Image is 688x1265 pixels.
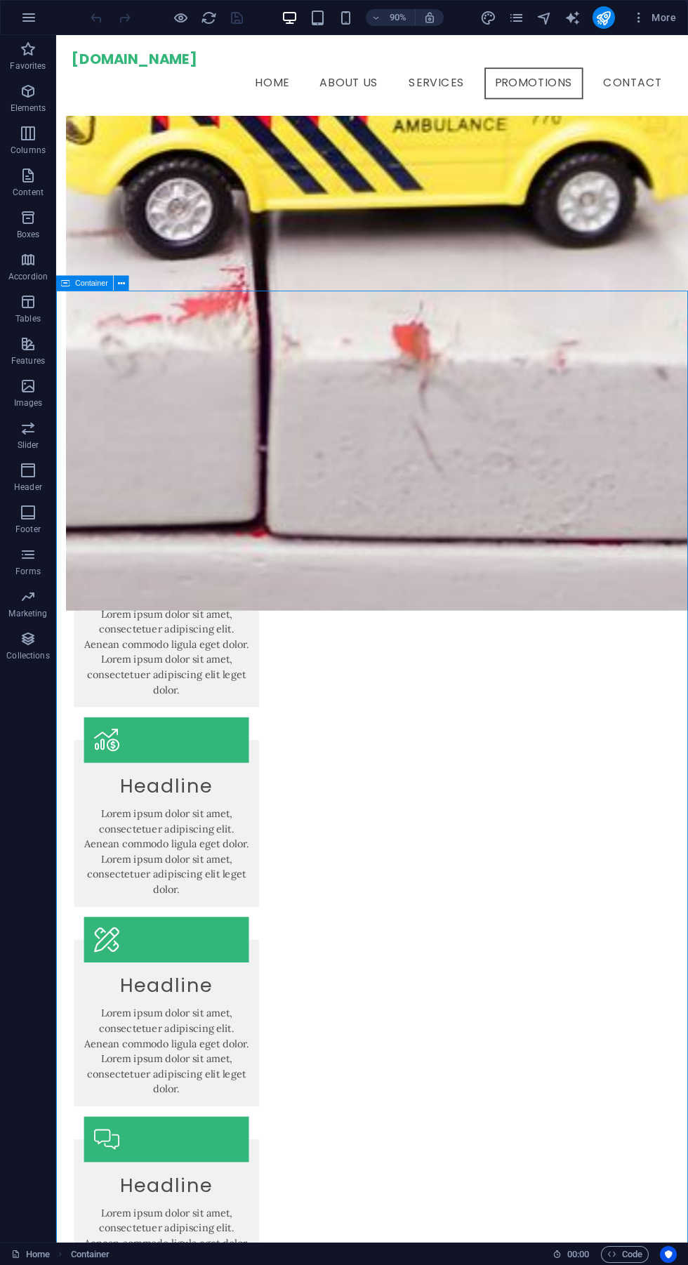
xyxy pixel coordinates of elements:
[6,650,49,661] p: Collections
[607,1246,642,1263] span: Code
[508,9,525,26] button: pages
[15,313,41,324] p: Tables
[71,1246,110,1263] nav: breadcrumb
[11,1246,50,1263] a: Click to cancel selection. Double-click to open Pages
[15,566,41,577] p: Forms
[536,10,553,26] i: Navigator
[366,9,416,26] button: 90%
[14,397,43,409] p: Images
[632,11,676,25] span: More
[508,10,524,26] i: Pages (Ctrl+Alt+S)
[423,11,436,24] i: On resize automatically adjust zoom level to fit chosen device.
[201,10,217,26] i: Reload page
[536,9,553,26] button: navigator
[11,145,46,156] p: Columns
[660,1246,677,1263] button: Usercentrics
[13,187,44,198] p: Content
[601,1246,649,1263] button: Code
[626,6,682,29] button: More
[10,60,46,72] p: Favorites
[564,10,581,26] i: AI Writer
[18,439,39,451] p: Slider
[75,280,108,288] span: Container
[480,9,497,26] button: design
[8,271,48,282] p: Accordion
[595,10,611,26] i: Publish
[567,1246,589,1263] span: 00 00
[200,9,217,26] button: reload
[14,482,42,493] p: Header
[172,9,189,26] button: Click here to leave preview mode and continue editing
[480,10,496,26] i: Design (Ctrl+Alt+Y)
[71,1246,110,1263] span: Click to select. Double-click to edit
[17,229,40,240] p: Boxes
[577,1249,579,1259] span: :
[8,608,47,619] p: Marketing
[593,6,615,29] button: publish
[11,355,45,366] p: Features
[15,524,41,535] p: Footer
[564,9,581,26] button: text_generator
[553,1246,590,1263] h6: Session time
[11,102,46,114] p: Elements
[387,9,409,26] h6: 90%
